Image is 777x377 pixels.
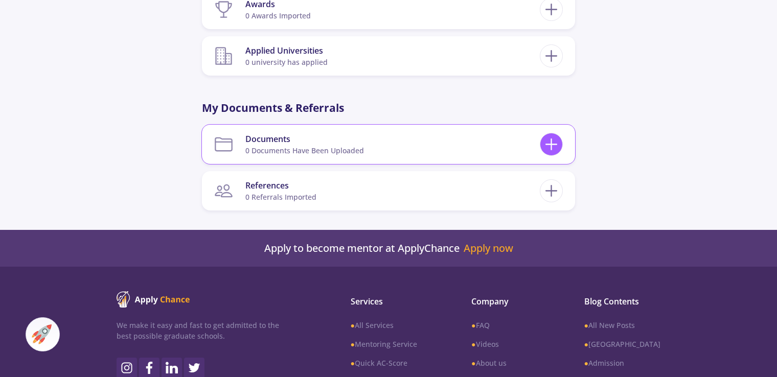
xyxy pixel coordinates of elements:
b: ● [584,320,588,330]
div: 0 referrals imported [245,192,316,202]
a: ●FAQ [471,320,551,331]
p: We make it easy and fast to get admitted to the best possible graduate schools. [117,320,279,341]
div: Documents [245,133,364,145]
div: Applied Universities [245,44,328,57]
b: ● [584,358,588,368]
a: ●Quick AC-Score [351,358,439,368]
b: ● [471,320,475,330]
b: ● [351,320,355,330]
a: ●About us [471,358,551,368]
span: Company [471,295,551,308]
a: ●All Services [351,320,439,331]
b: ● [471,358,475,368]
span: Services [351,295,439,308]
div: References [245,179,316,192]
b: ● [351,339,355,349]
img: ac-market [32,324,52,344]
a: Apply now [464,242,513,254]
a: ●All New Posts [584,320,660,331]
b: ● [584,339,588,349]
p: My Documents & Referrals [202,100,575,116]
span: Blog Contents [584,295,660,308]
a: ●Admission [584,358,660,368]
div: 0 documents have been uploaded [245,145,364,156]
a: ●Videos [471,339,551,349]
span: 0 university has applied [245,57,328,67]
img: ApplyChance logo [117,291,190,308]
a: ●Mentoring Service [351,339,439,349]
b: ● [351,358,355,368]
a: ●[GEOGRAPHIC_DATA] [584,339,660,349]
div: 0 awards imported [245,10,311,21]
b: ● [471,339,475,349]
